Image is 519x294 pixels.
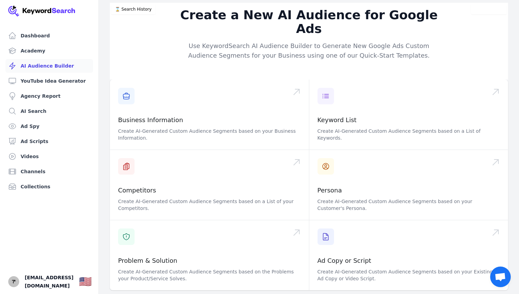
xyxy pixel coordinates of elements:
[111,4,155,14] button: ⌛️ Search History
[490,267,511,287] div: Open chat
[5,180,93,193] a: Collections
[118,187,156,194] a: Competitors
[5,89,93,103] a: Agency Report
[8,276,19,287] img: TL MEDIA
[177,41,441,60] p: Use KeywordSearch AI Audience Builder to Generate New Google Ads Custom Audience Segments for you...
[118,116,183,124] a: Business Information
[5,104,93,118] a: AI Search
[5,74,93,88] a: YouTube Idea Generator
[79,275,92,288] div: 🇺🇸
[5,165,93,178] a: Channels
[5,29,93,43] a: Dashboard
[8,276,19,287] button: Open user button
[5,119,93,133] a: Ad Spy
[177,8,441,36] h2: Create a New AI Audience for Google Ads
[471,4,507,14] button: Video Tutorial
[8,5,76,16] img: Your Company
[5,59,93,73] a: AI Audience Builder
[318,257,371,264] a: Ad Copy or Script
[25,273,73,290] span: [EMAIL_ADDRESS][DOMAIN_NAME]
[318,187,342,194] a: Persona
[5,150,93,163] a: Videos
[5,134,93,148] a: Ad Scripts
[79,275,92,289] button: 🇺🇸
[5,44,93,58] a: Academy
[318,116,357,124] a: Keyword List
[118,257,177,264] a: Problem & Solution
